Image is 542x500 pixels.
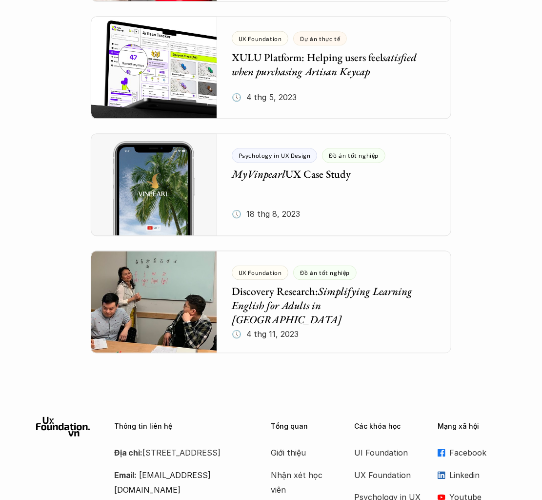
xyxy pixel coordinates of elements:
p: Mạng xã hội [438,423,506,431]
a: Facebook [438,446,506,460]
p: Các khóa học [354,423,423,431]
strong: Địa chỉ: [114,448,143,458]
p: Linkedin [449,468,506,483]
a: UI Foundation [354,446,423,460]
a: [EMAIL_ADDRESS][DOMAIN_NAME] [114,471,211,495]
p: [STREET_ADDRESS] [114,446,247,460]
a: UX Foundation [354,468,423,483]
p: Tổng quan [271,423,340,431]
strong: Email: [114,471,137,480]
a: UX FoundationDự án thực tếXULU Platform: Helping users feelsatisfied when purchasing Artisan Keyc... [91,17,451,119]
a: UX FoundationĐồ án tốt nghiệpDiscovery Research:Simplifying Learning English for Adults in [GEOGR... [91,251,451,354]
a: Giới thiệu [271,446,340,460]
p: Facebook [449,446,506,460]
a: Nhận xét học viên [271,468,340,498]
p: Thông tin liên hệ [114,423,247,431]
a: Psychology in UX DesignĐồ án tốt nghiệpMyVinpearlUX Case Study🕔 18 thg 8, 2023 [91,134,451,236]
a: Linkedin [438,468,506,483]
